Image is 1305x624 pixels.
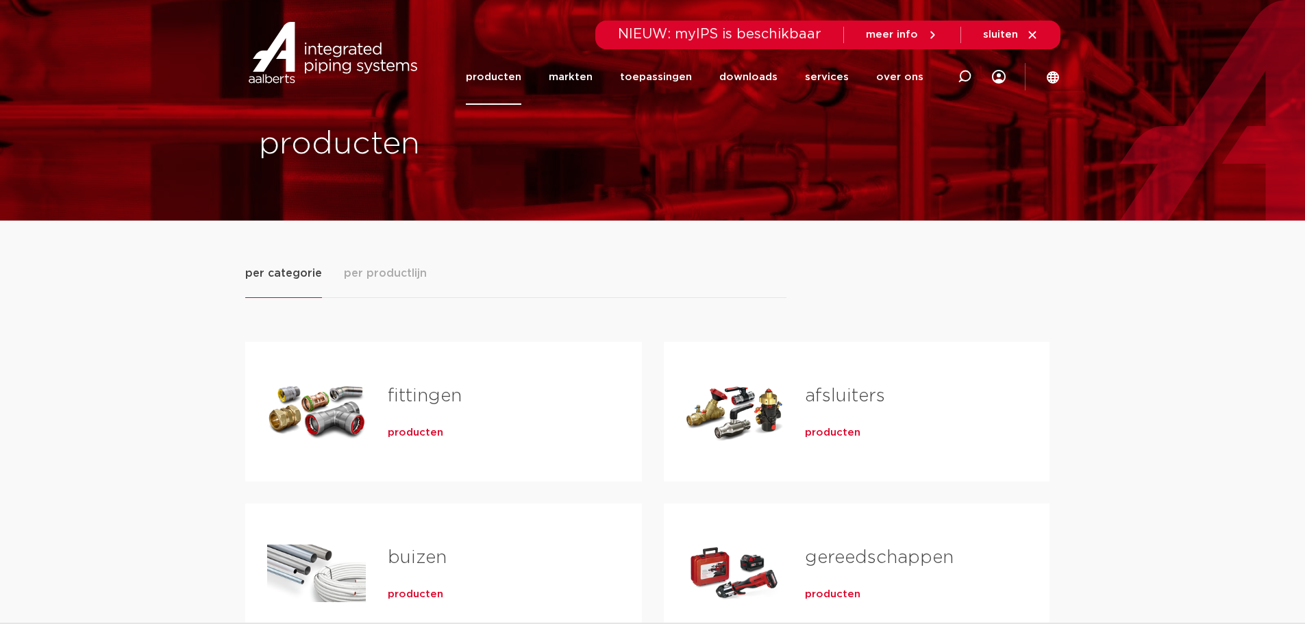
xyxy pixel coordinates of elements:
[983,29,1039,41] a: sluiten
[876,49,923,105] a: over ons
[344,265,427,282] span: per productlijn
[259,123,646,166] h1: producten
[620,49,692,105] a: toepassingen
[866,29,939,41] a: meer info
[618,27,821,41] span: NIEUW: myIPS is beschikbaar
[388,426,443,440] a: producten
[466,49,923,105] nav: Menu
[983,29,1018,40] span: sluiten
[388,387,462,405] a: fittingen
[805,549,954,566] a: gereedschappen
[805,588,860,601] a: producten
[992,49,1006,105] div: my IPS
[388,549,447,566] a: buizen
[719,49,778,105] a: downloads
[466,49,521,105] a: producten
[805,387,885,405] a: afsluiters
[549,49,593,105] a: markten
[866,29,918,40] span: meer info
[805,426,860,440] a: producten
[805,49,849,105] a: services
[388,588,443,601] a: producten
[245,265,322,282] span: per categorie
